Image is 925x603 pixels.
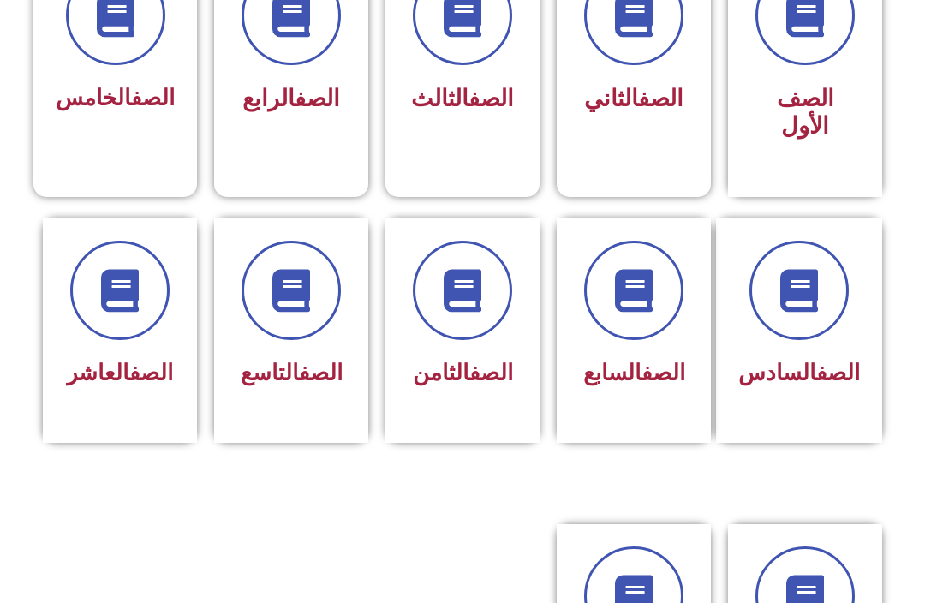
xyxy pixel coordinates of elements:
[468,85,514,112] a: الصف
[411,85,514,112] span: الثالث
[299,360,343,385] a: الصف
[738,360,860,385] span: السادس
[67,360,173,385] span: العاشر
[241,360,343,385] span: التاسع
[642,360,685,385] a: الصف
[638,85,683,112] a: الصف
[777,85,834,140] span: الصف الأول
[816,360,860,385] a: الصف
[583,360,685,385] span: السابع
[584,85,683,112] span: الثاني
[469,360,513,385] a: الصف
[56,85,175,110] span: الخامس
[413,360,513,385] span: الثامن
[131,85,175,110] a: الصف
[295,85,340,112] a: الصف
[242,85,340,112] span: الرابع
[129,360,173,385] a: الصف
